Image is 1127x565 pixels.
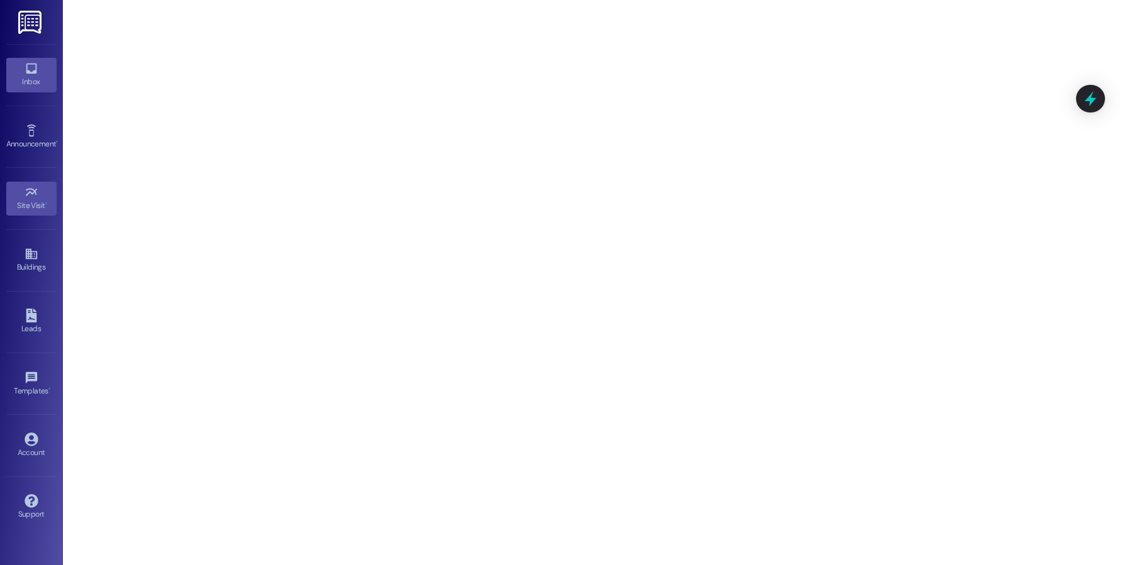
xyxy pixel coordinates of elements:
[48,385,50,393] span: •
[6,58,57,92] a: Inbox
[6,182,57,216] a: Site Visit •
[6,367,57,401] a: Templates •
[18,11,44,34] img: ResiDesk Logo
[56,138,58,146] span: •
[6,305,57,339] a: Leads
[6,429,57,463] a: Account
[6,490,57,524] a: Support
[6,243,57,277] a: Buildings
[45,199,47,208] span: •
